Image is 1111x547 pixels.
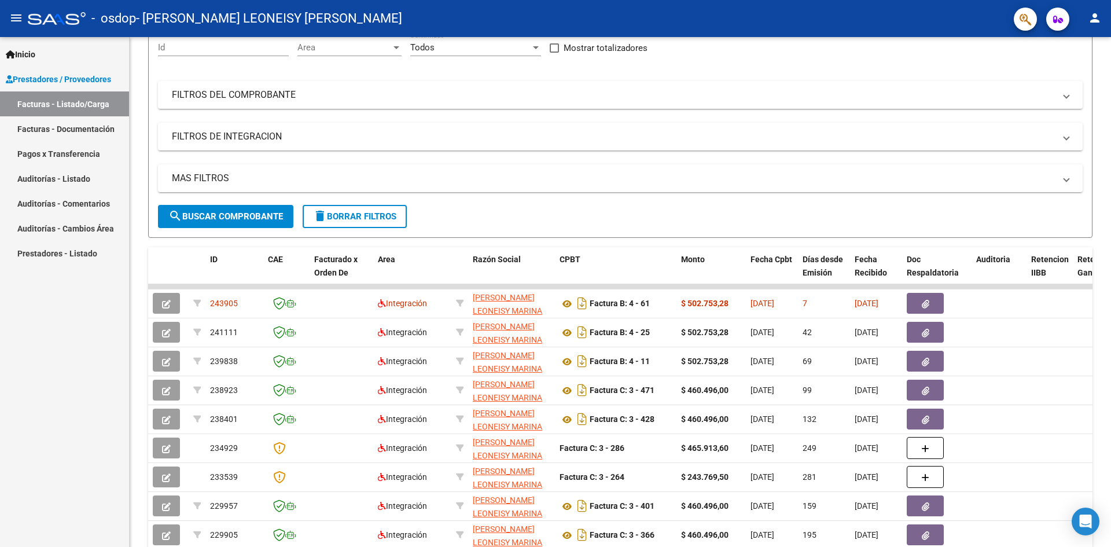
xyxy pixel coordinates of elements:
[468,247,555,298] datatable-header-cell: Razón Social
[746,247,798,298] datatable-header-cell: Fecha Cpbt
[681,472,729,482] strong: $ 243.769,50
[210,299,238,308] span: 243905
[855,255,887,277] span: Fecha Recibido
[751,386,774,395] span: [DATE]
[681,443,729,453] strong: $ 465.913,60
[9,11,23,25] mat-icon: menu
[803,472,816,482] span: 281
[681,501,729,511] strong: $ 460.496,00
[681,357,729,366] strong: $ 502.753,28
[751,328,774,337] span: [DATE]
[575,352,590,370] i: Descargar documento
[210,328,238,337] span: 241111
[473,380,542,402] span: [PERSON_NAME] LEONEISY MARINA
[473,465,550,489] div: 27957039249
[803,414,816,424] span: 132
[210,472,238,482] span: 233539
[172,89,1055,101] mat-panel-title: FILTROS DEL COMPROBANTE
[681,299,729,308] strong: $ 502.753,28
[473,523,550,547] div: 27957039249
[803,255,843,277] span: Días desde Emisión
[855,328,878,337] span: [DATE]
[168,209,182,223] mat-icon: search
[313,209,327,223] mat-icon: delete
[473,467,542,489] span: [PERSON_NAME] LEONEISY MARINA
[590,386,654,395] strong: Factura C: 3 - 471
[575,410,590,428] i: Descargar documento
[268,255,283,264] span: CAE
[158,123,1083,150] mat-expansion-panel-header: FILTROS DE INTEGRACION
[378,357,427,366] span: Integración
[803,501,816,511] span: 159
[751,357,774,366] span: [DATE]
[473,322,542,344] span: [PERSON_NAME] LEONEISY MARINA
[681,328,729,337] strong: $ 502.753,28
[6,73,111,86] span: Prestadores / Proveedores
[575,526,590,544] i: Descargar documento
[681,255,705,264] span: Monto
[751,443,774,453] span: [DATE]
[855,414,878,424] span: [DATE]
[590,328,650,337] strong: Factura B: 4 - 25
[473,255,521,264] span: Razón Social
[751,472,774,482] span: [DATE]
[564,41,648,55] span: Mostrar totalizadores
[210,501,238,511] span: 229957
[158,81,1083,109] mat-expansion-panel-header: FILTROS DEL COMPROBANTE
[855,530,878,539] span: [DATE]
[803,357,812,366] span: 69
[855,472,878,482] span: [DATE]
[855,357,878,366] span: [DATE]
[560,472,624,482] strong: Factura C: 3 - 264
[158,164,1083,192] mat-expansion-panel-header: MAS FILTROS
[314,255,358,277] span: Facturado x Orden De
[850,247,902,298] datatable-header-cell: Fecha Recibido
[560,443,624,453] strong: Factura C: 3 - 286
[681,530,729,539] strong: $ 460.496,00
[803,530,816,539] span: 195
[313,211,396,222] span: Borrar Filtros
[855,299,878,308] span: [DATE]
[681,386,729,395] strong: $ 460.496,00
[158,205,293,228] button: Buscar Comprobante
[91,6,136,31] span: - osdop
[172,130,1055,143] mat-panel-title: FILTROS DE INTEGRACION
[210,530,238,539] span: 229905
[473,407,550,431] div: 27957039249
[1072,508,1099,535] div: Open Intercom Messenger
[473,378,550,402] div: 27957039249
[855,443,878,453] span: [DATE]
[410,42,435,53] span: Todos
[263,247,310,298] datatable-header-cell: CAE
[473,524,542,547] span: [PERSON_NAME] LEONEISY MARINA
[210,443,238,453] span: 234929
[590,299,650,309] strong: Factura B: 4 - 61
[803,299,807,308] span: 7
[373,247,451,298] datatable-header-cell: Area
[210,255,218,264] span: ID
[976,255,1010,264] span: Auditoria
[168,211,283,222] span: Buscar Comprobante
[575,497,590,515] i: Descargar documento
[473,351,542,373] span: [PERSON_NAME] LEONEISY MARINA
[803,328,812,337] span: 42
[473,494,550,518] div: 27957039249
[310,247,373,298] datatable-header-cell: Facturado x Orden De
[907,255,959,277] span: Doc Respaldatoria
[6,48,35,61] span: Inicio
[473,409,542,431] span: [PERSON_NAME] LEONEISY MARINA
[972,247,1027,298] datatable-header-cell: Auditoria
[297,42,391,53] span: Area
[751,414,774,424] span: [DATE]
[590,502,654,511] strong: Factura C: 3 - 401
[1031,255,1069,277] span: Retencion IIBB
[473,349,550,373] div: 27957039249
[473,293,542,315] span: [PERSON_NAME] LEONEISY MARINA
[378,443,427,453] span: Integración
[902,247,972,298] datatable-header-cell: Doc Respaldatoria
[575,381,590,399] i: Descargar documento
[473,438,542,460] span: [PERSON_NAME] LEONEISY MARINA
[681,414,729,424] strong: $ 460.496,00
[676,247,746,298] datatable-header-cell: Monto
[590,531,654,540] strong: Factura C: 3 - 366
